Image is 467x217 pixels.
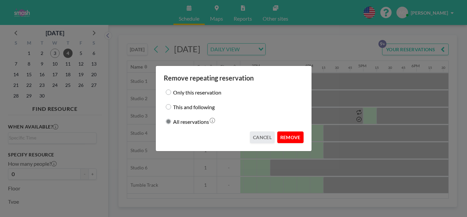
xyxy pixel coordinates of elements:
label: This and following [173,102,215,111]
button: REMOVE [277,131,304,143]
label: Only this reservation [173,88,221,97]
h3: Remove repeating reservation [164,74,304,82]
button: CANCEL [250,131,275,143]
label: All reservations [173,117,209,126]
